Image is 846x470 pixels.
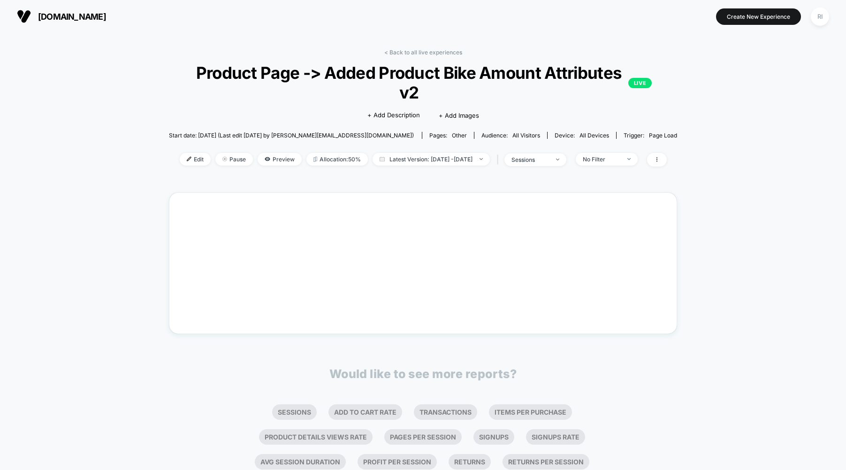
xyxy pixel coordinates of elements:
[452,132,467,139] span: other
[511,156,549,163] div: sessions
[627,158,631,160] img: end
[480,158,483,160] img: end
[187,157,191,161] img: edit
[556,159,559,160] img: end
[215,153,253,166] span: Pause
[255,454,346,470] li: Avg Session Duration
[489,404,572,420] li: Items Per Purchase
[38,12,106,22] span: [DOMAIN_NAME]
[222,157,227,161] img: end
[808,7,832,26] button: RI
[14,9,109,24] button: [DOMAIN_NAME]
[547,132,616,139] span: Device:
[313,157,317,162] img: rebalance
[272,404,317,420] li: Sessions
[414,404,477,420] li: Transactions
[358,454,437,470] li: Profit Per Session
[258,153,302,166] span: Preview
[384,49,462,56] a: < Back to all live experiences
[628,78,652,88] p: LIVE
[169,132,414,139] span: Start date: [DATE] (Last edit [DATE] by [PERSON_NAME][EMAIL_ADDRESS][DOMAIN_NAME])
[583,156,620,163] div: No Filter
[811,8,829,26] div: RI
[473,429,514,445] li: Signups
[495,153,504,167] span: |
[17,9,31,23] img: Visually logo
[373,153,490,166] span: Latest Version: [DATE] - [DATE]
[380,157,385,161] img: calendar
[716,8,801,25] button: Create New Experience
[503,454,589,470] li: Returns Per Session
[649,132,677,139] span: Page Load
[367,111,420,120] span: + Add Description
[526,429,585,445] li: Signups Rate
[512,132,540,139] span: All Visitors
[449,454,491,470] li: Returns
[384,429,462,445] li: Pages Per Session
[328,404,402,420] li: Add To Cart Rate
[439,112,479,119] span: + Add Images
[481,132,540,139] div: Audience:
[429,132,467,139] div: Pages:
[180,153,211,166] span: Edit
[194,63,652,102] span: Product Page -> Added Product Bike Amount Attributes v2
[579,132,609,139] span: all devices
[306,153,368,166] span: Allocation: 50%
[259,429,373,445] li: Product Details Views Rate
[329,367,517,381] p: Would like to see more reports?
[624,132,677,139] div: Trigger:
